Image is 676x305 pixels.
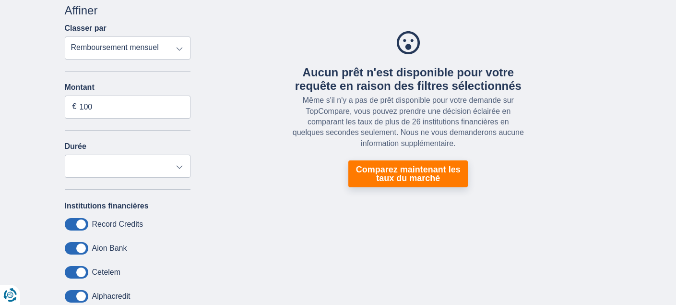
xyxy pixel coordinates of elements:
label: Cetelem [92,268,121,277]
label: Record Credits [92,220,143,229]
div: Aucun prêt n'est disponible pour votre requête en raison des filtres sélectionnés [291,66,525,94]
div: Affiner [65,2,191,19]
a: Comparez maintenant les taux du marché [348,160,468,187]
label: Durée [65,142,86,151]
label: Aion Bank [92,244,127,253]
img: Aucun prêt n'est disponible pour votre requête en raison des filtres sélectionnés [397,31,420,54]
label: Alphacredit [92,292,130,301]
div: Même s'il n'y a pas de prêt disponible pour votre demande sur TopCompare, vous pouvez prendre une... [291,95,525,149]
span: € [72,101,77,112]
label: Classer par [65,24,107,33]
label: Institutions financières [65,202,149,210]
label: Montant [65,83,191,92]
